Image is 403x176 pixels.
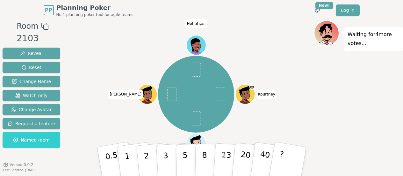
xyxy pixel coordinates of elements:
[56,3,133,12] span: Planning Poker
[17,20,38,32] span: Room
[185,19,207,28] span: Click to change your name
[3,162,33,167] button: Version0.9.2
[44,3,133,17] a: PPPlanning PokerNo.1 planning poker tool for agile teams
[12,78,51,85] span: Change Name
[348,30,400,48] p: Waiting for 4 more votes...
[3,104,60,115] button: Change Avatar
[8,120,55,127] span: Request a feature
[3,76,60,87] button: Change Name
[256,90,277,99] span: Click to change your name
[3,168,36,172] span: Last updated: [DATE]
[10,162,33,167] span: Version 0.9.2
[108,90,143,99] span: Click to change your name
[3,62,60,73] button: Reset
[3,90,60,101] button: Watch only
[315,2,334,9] div: New!
[312,4,323,16] button: New!
[3,132,60,148] button: Named room
[13,137,50,143] span: Named room
[336,4,359,16] a: Log in
[11,106,52,113] span: Change Avatar
[20,50,43,57] span: Reveal
[3,118,60,129] button: Request a feature
[15,92,48,99] span: Watch only
[17,32,48,45] div: 2103
[198,22,205,25] span: (you)
[21,64,41,71] span: Reset
[45,6,52,14] span: PP
[3,48,60,59] button: Reveal
[56,12,133,17] span: No.1 planning poker tool for agile teams
[249,85,254,90] span: Kourtney is the host
[187,36,205,54] button: Click to change your avatar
